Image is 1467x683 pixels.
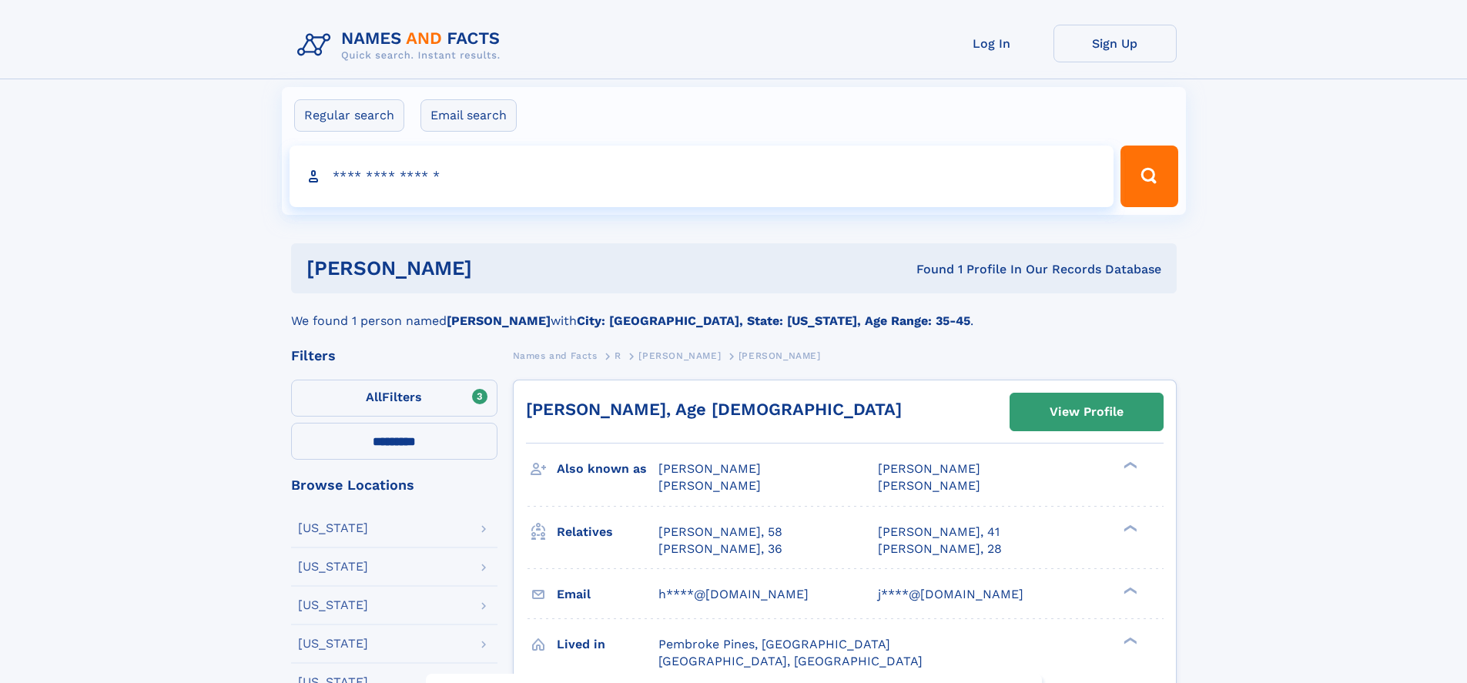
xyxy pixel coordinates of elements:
[658,637,890,651] span: Pembroke Pines, [GEOGRAPHIC_DATA]
[694,261,1161,278] div: Found 1 Profile In Our Records Database
[1120,635,1138,645] div: ❯
[739,350,821,361] span: [PERSON_NAME]
[658,524,782,541] a: [PERSON_NAME], 58
[557,631,658,658] h3: Lived in
[1120,146,1177,207] button: Search Button
[658,654,923,668] span: [GEOGRAPHIC_DATA], [GEOGRAPHIC_DATA]
[557,581,658,608] h3: Email
[878,524,1000,541] a: [PERSON_NAME], 41
[577,313,970,328] b: City: [GEOGRAPHIC_DATA], State: [US_STATE], Age Range: 35-45
[298,638,368,650] div: [US_STATE]
[658,478,761,493] span: [PERSON_NAME]
[557,456,658,482] h3: Also known as
[513,346,598,365] a: Names and Facts
[638,350,721,361] span: [PERSON_NAME]
[1120,585,1138,595] div: ❯
[420,99,517,132] label: Email search
[1010,393,1163,430] a: View Profile
[930,25,1053,62] a: Log In
[1120,523,1138,533] div: ❯
[306,259,695,278] h1: [PERSON_NAME]
[290,146,1114,207] input: search input
[615,350,621,361] span: R
[658,461,761,476] span: [PERSON_NAME]
[291,380,497,417] label: Filters
[1050,394,1124,430] div: View Profile
[1120,460,1138,470] div: ❯
[638,346,721,365] a: [PERSON_NAME]
[557,519,658,545] h3: Relatives
[1053,25,1177,62] a: Sign Up
[294,99,404,132] label: Regular search
[878,478,980,493] span: [PERSON_NAME]
[447,313,551,328] b: [PERSON_NAME]
[878,541,1002,557] a: [PERSON_NAME], 28
[366,390,382,404] span: All
[658,541,782,557] a: [PERSON_NAME], 36
[298,522,368,534] div: [US_STATE]
[298,561,368,573] div: [US_STATE]
[615,346,621,365] a: R
[298,599,368,611] div: [US_STATE]
[291,349,497,363] div: Filters
[526,400,902,419] a: [PERSON_NAME], Age [DEMOGRAPHIC_DATA]
[291,478,497,492] div: Browse Locations
[878,461,980,476] span: [PERSON_NAME]
[291,25,513,66] img: Logo Names and Facts
[291,293,1177,330] div: We found 1 person named with .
